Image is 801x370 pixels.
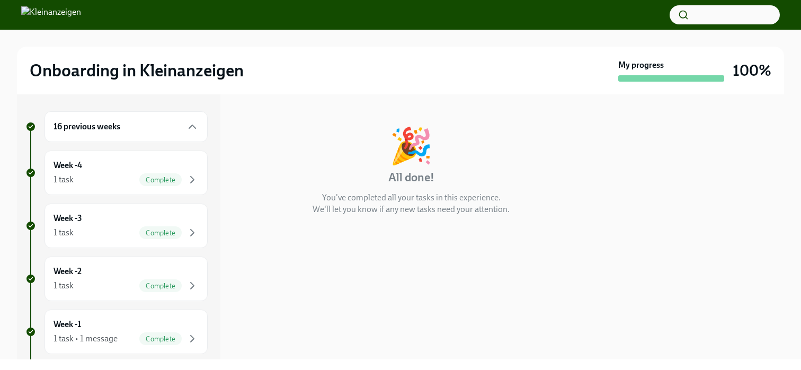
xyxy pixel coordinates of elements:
strong: My progress [618,59,664,71]
h2: Onboarding in Kleinanzeigen [30,60,244,81]
span: Complete [139,282,182,290]
h6: Week -3 [54,213,82,224]
a: Week -11 task • 1 messageComplete [25,310,208,354]
span: Complete [139,229,182,237]
div: 1 task [54,227,74,239]
div: 1 task [54,174,74,186]
div: 1 task • 1 message [54,333,118,345]
h6: Week -2 [54,266,82,277]
h6: Week -1 [54,319,81,330]
span: Complete [139,335,182,343]
p: We'll let you know if any new tasks need your attention. [313,204,510,215]
a: Week -31 taskComplete [25,204,208,248]
div: 1 task [54,280,74,292]
h6: Week -4 [54,160,82,171]
a: Week -21 taskComplete [25,257,208,301]
a: Week -41 taskComplete [25,151,208,195]
img: Kleinanzeigen [21,6,81,23]
h3: 100% [733,61,771,80]
p: You've completed all your tasks in this experience. [322,192,501,204]
span: Complete [139,176,182,184]
div: 16 previous weeks [44,111,208,142]
div: 🎉 [389,128,433,163]
h6: 16 previous weeks [54,121,120,133]
h4: All done! [388,170,434,186]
